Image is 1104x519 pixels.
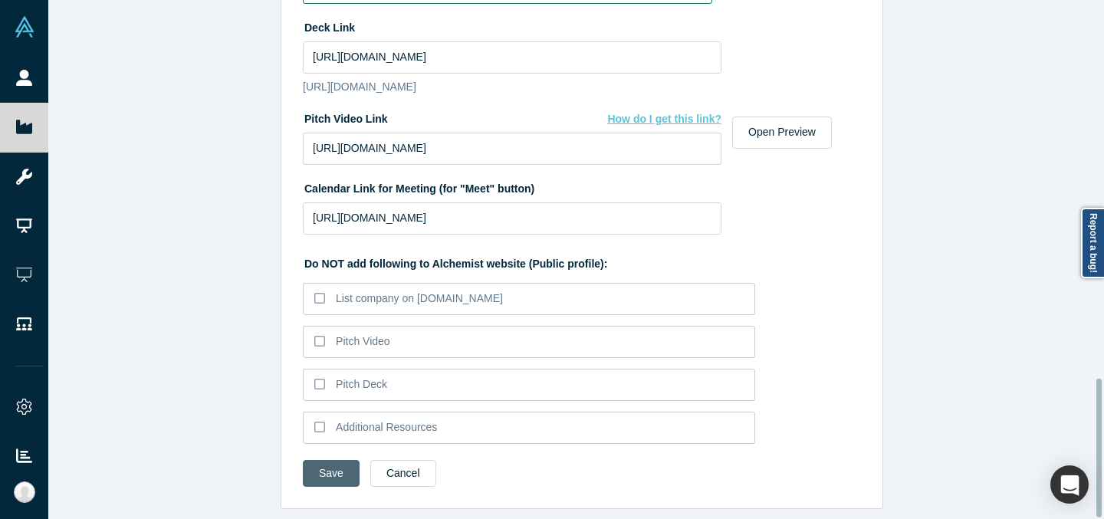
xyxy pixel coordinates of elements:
input: Demo Day Presentation link [303,41,721,74]
div: Additional Resources [336,419,437,435]
input: Add Demo Day pitch link here [303,133,721,165]
span: How do I get this link? [607,113,721,125]
div: Pitch Deck [336,376,387,393]
label: Deck Link [303,15,355,36]
label: Do NOT add following to Alchemist website (Public profile): [303,251,861,272]
button: Open Preview [732,117,832,149]
button: Save [303,460,360,487]
label: Calendar Link for Meeting (for "Meet" button) [303,176,534,197]
a: Report a bug! [1081,208,1104,278]
button: Cancel [370,460,436,487]
img: Alchemist Vault Logo [14,16,35,38]
div: List company on [DOMAIN_NAME] [336,291,503,307]
img: Ally Hoang's Account [14,481,35,503]
label: Pitch Video Link [303,106,721,127]
div: Pitch Video [336,333,390,350]
p: [URL][DOMAIN_NAME] [303,79,721,95]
